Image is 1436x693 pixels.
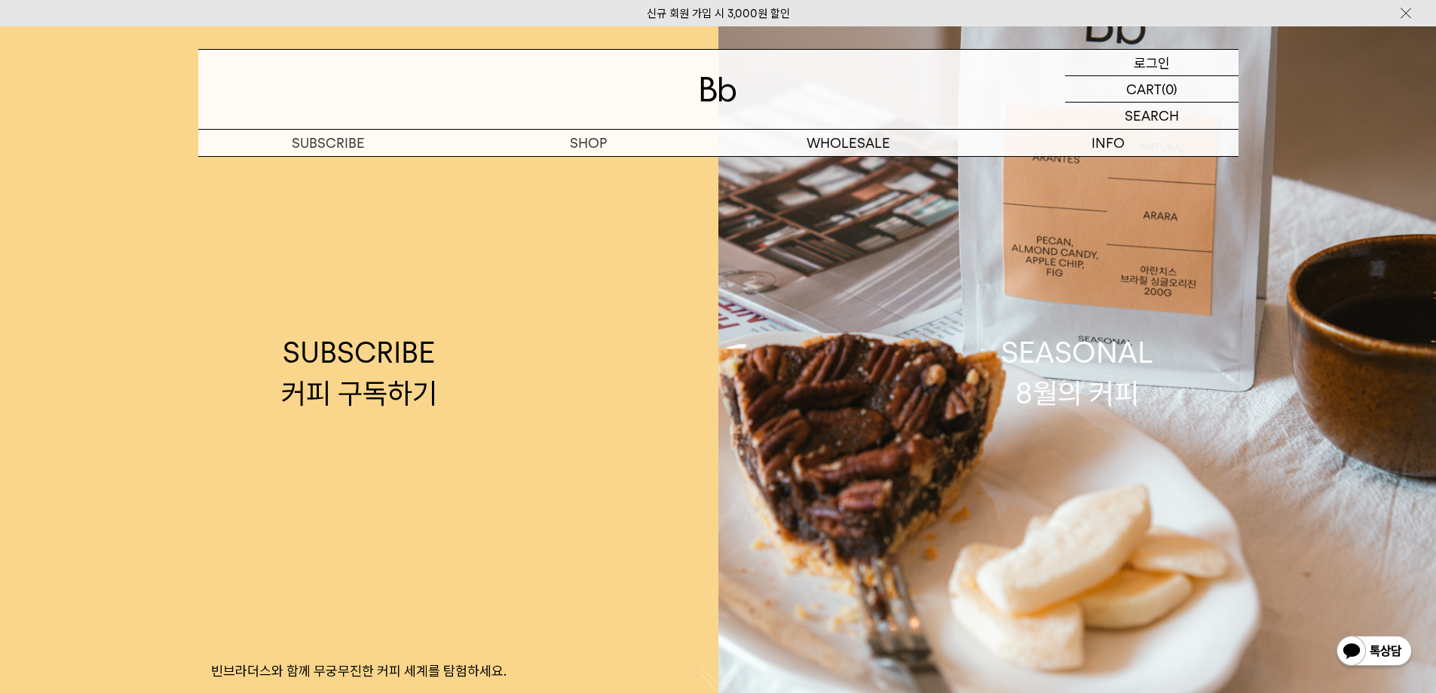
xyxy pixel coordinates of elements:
[1125,103,1179,129] p: SEARCH
[1001,333,1153,412] div: SEASONAL 8월의 커피
[718,130,978,156] p: WHOLESALE
[281,333,437,412] div: SUBSCRIBE 커피 구독하기
[198,130,458,156] a: SUBSCRIBE
[1065,76,1239,103] a: CART (0)
[700,77,736,102] img: 로고
[1126,76,1162,102] p: CART
[458,130,718,156] a: SHOP
[1134,50,1170,75] p: 로그인
[647,7,790,20] a: 신규 회원 가입 시 3,000원 할인
[978,130,1239,156] p: INFO
[1065,50,1239,76] a: 로그인
[1162,76,1177,102] p: (0)
[1335,634,1413,670] img: 카카오톡 채널 1:1 채팅 버튼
